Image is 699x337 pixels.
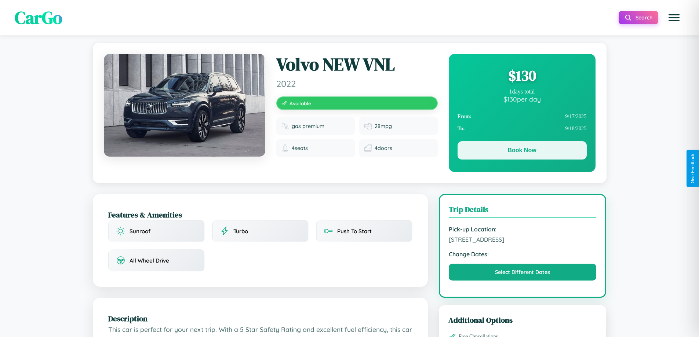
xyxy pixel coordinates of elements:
img: Fuel efficiency [364,122,372,130]
img: Doors [364,144,372,152]
span: Sunroof [130,228,150,235]
h3: Trip Details [449,204,597,218]
div: 1 days total [458,88,587,95]
span: gas premium [292,123,324,129]
img: Seats [281,144,289,152]
button: Open menu [664,7,684,28]
div: 9 / 18 / 2025 [458,122,587,135]
span: 2022 [276,78,438,89]
div: 9 / 17 / 2025 [458,110,587,122]
span: 4 doors [375,145,392,151]
span: Push To Start [337,228,372,235]
span: Available [290,100,311,106]
h1: Volvo NEW VNL [276,54,438,75]
span: 28 mpg [375,123,392,129]
div: $ 130 per day [458,95,587,103]
span: [STREET_ADDRESS] [449,236,597,243]
span: Turbo [233,228,248,235]
div: Give Feedback [690,154,695,183]
span: Search [636,14,652,21]
img: Fuel type [281,122,289,130]
img: Volvo NEW VNL 2022 [104,54,265,157]
h2: Description [108,313,412,324]
button: Select Different Dates [449,264,597,281]
div: $ 130 [458,66,587,85]
strong: Pick-up Location: [449,226,597,233]
button: Search [619,11,658,24]
strong: To: [458,125,465,132]
span: CarGo [15,6,62,30]
h3: Additional Options [448,315,597,325]
h2: Features & Amenities [108,209,412,220]
button: Book Now [458,141,587,160]
span: All Wheel Drive [130,257,169,264]
strong: Change Dates: [449,250,597,258]
span: 4 seats [292,145,308,151]
strong: From: [458,113,472,120]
